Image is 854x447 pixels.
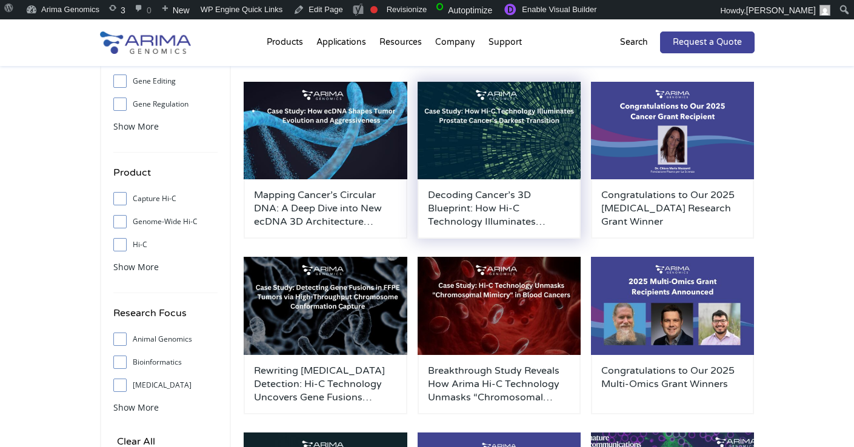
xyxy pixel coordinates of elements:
[428,188,571,228] a: Decoding Cancer’s 3D Blueprint: How Hi-C Technology Illuminates [MEDICAL_DATA] Cancer’s Darkest T...
[113,305,218,330] h4: Research Focus
[254,364,397,404] a: Rewriting [MEDICAL_DATA] Detection: Hi-C Technology Uncovers Gene Fusions Missed by Standard Methods
[113,376,218,394] label: [MEDICAL_DATA]
[113,95,218,113] label: Gene Regulation
[591,82,755,180] img: genome-assembly-grant-2025-500x300.png
[100,31,191,54] img: Arima-Genomics-logo
[660,31,755,53] a: Request a Quote
[244,82,407,180] img: Arima-March-Blog-Post-Banner-4-500x300.jpg
[254,188,397,228] a: Mapping Cancer’s Circular DNA: A Deep Dive into New ecDNA 3D Architecture Research
[428,364,571,404] a: Breakthrough Study Reveals How Arima Hi-C Technology Unmasks “Chromosomal Mimicry” in Blood Cancers
[418,82,581,180] img: Arima-March-Blog-Post-Banner-3-500x300.jpg
[113,121,159,132] span: Show More
[113,236,218,254] label: Hi-C
[370,6,378,13] div: Focus keyphrase not set
[244,257,407,355] img: Arima-March-Blog-Post-Banner-2-500x300.jpg
[113,190,218,208] label: Capture Hi-C
[601,364,744,404] a: Congratulations to Our 2025 Multi-Omics Grant Winners
[591,257,755,355] img: 2025-multi-omics-grant-winners-500x300.jpg
[601,188,744,228] a: Congratulations to Our 2025 [MEDICAL_DATA] Research Grant Winner
[113,261,159,273] span: Show More
[620,35,648,50] p: Search
[113,165,218,190] h4: Product
[113,353,218,371] label: Bioinformatics
[746,5,816,15] span: [PERSON_NAME]
[113,330,218,348] label: Animal Genomics
[113,213,218,231] label: Genome-Wide Hi-C
[418,257,581,355] img: Arima-March-Blog-Post-Banner-1-500x300.jpg
[113,72,218,90] label: Gene Editing
[113,402,159,413] span: Show More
